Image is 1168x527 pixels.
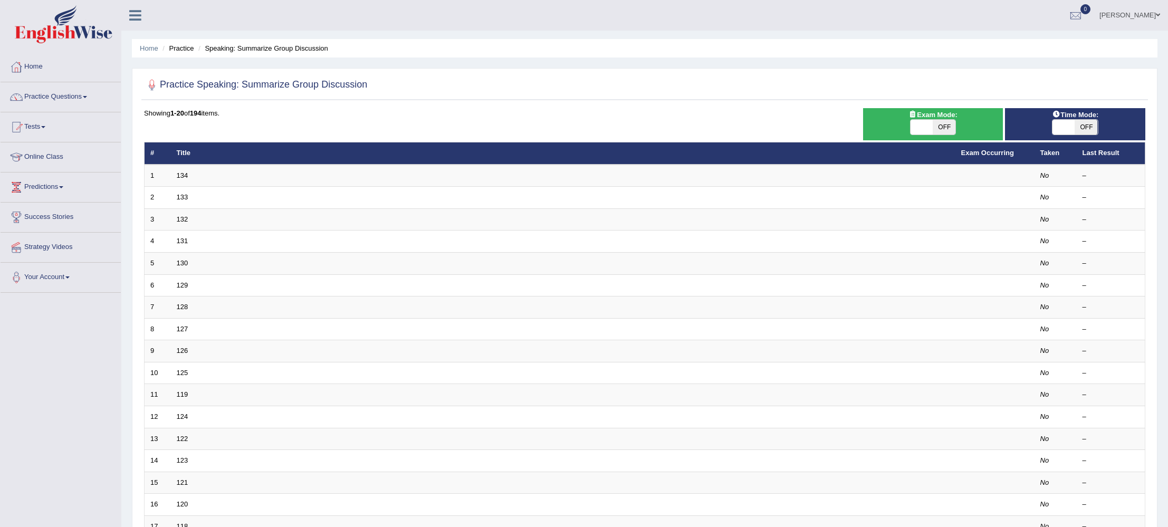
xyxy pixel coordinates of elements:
div: – [1083,302,1140,312]
div: Showing of items. [144,108,1145,118]
div: – [1083,193,1140,203]
em: No [1040,193,1049,201]
div: – [1083,412,1140,422]
div: – [1083,215,1140,225]
a: 126 [177,347,188,354]
a: 133 [177,193,188,201]
em: No [1040,500,1049,508]
span: OFF [1075,120,1098,135]
div: – [1083,478,1140,488]
em: No [1040,413,1049,420]
td: 15 [145,472,171,494]
td: 2 [145,187,171,209]
div: – [1083,390,1140,400]
div: – [1083,434,1140,444]
td: 9 [145,340,171,362]
a: Online Class [1,142,121,169]
td: 3 [145,208,171,231]
a: 125 [177,369,188,377]
a: Home [140,44,158,52]
div: – [1083,281,1140,291]
th: Title [171,142,955,165]
div: – [1083,236,1140,246]
em: No [1040,369,1049,377]
div: – [1083,500,1140,510]
td: 16 [145,494,171,516]
td: 4 [145,231,171,253]
td: 6 [145,274,171,296]
em: No [1040,325,1049,333]
div: – [1083,171,1140,181]
em: No [1040,215,1049,223]
a: 132 [177,215,188,223]
em: No [1040,478,1049,486]
div: – [1083,324,1140,334]
h2: Practice Speaking: Summarize Group Discussion [144,77,367,93]
a: Practice Questions [1,82,121,109]
a: Home [1,52,121,79]
td: 8 [145,318,171,340]
th: Taken [1035,142,1077,165]
a: 119 [177,390,188,398]
a: Exam Occurring [961,149,1014,157]
td: 10 [145,362,171,384]
em: No [1040,303,1049,311]
em: No [1040,435,1049,443]
a: 127 [177,325,188,333]
td: 5 [145,253,171,275]
em: No [1040,259,1049,267]
div: – [1083,258,1140,269]
a: 128 [177,303,188,311]
em: No [1040,456,1049,464]
a: 120 [177,500,188,508]
td: 14 [145,450,171,472]
b: 1-20 [170,109,184,117]
a: Strategy Videos [1,233,121,259]
a: Predictions [1,173,121,199]
em: No [1040,390,1049,398]
a: 124 [177,413,188,420]
li: Speaking: Summarize Group Discussion [196,43,328,53]
em: No [1040,237,1049,245]
a: Tests [1,112,121,139]
td: 1 [145,165,171,187]
em: No [1040,281,1049,289]
span: OFF [933,120,955,135]
th: # [145,142,171,165]
div: Show exams occurring in exams [863,108,1003,140]
a: 121 [177,478,188,486]
li: Practice [160,43,194,53]
a: Success Stories [1,203,121,229]
td: 12 [145,406,171,428]
a: 134 [177,171,188,179]
a: 123 [177,456,188,464]
th: Last Result [1077,142,1145,165]
div: – [1083,346,1140,356]
a: Your Account [1,263,121,289]
span: Exam Mode: [904,109,961,120]
em: No [1040,171,1049,179]
b: 194 [190,109,202,117]
span: Time Mode: [1048,109,1103,120]
div: – [1083,368,1140,378]
a: 122 [177,435,188,443]
a: 131 [177,237,188,245]
a: 129 [177,281,188,289]
a: 130 [177,259,188,267]
em: No [1040,347,1049,354]
td: 11 [145,384,171,406]
div: – [1083,456,1140,466]
td: 13 [145,428,171,450]
td: 7 [145,296,171,319]
span: 0 [1080,4,1091,14]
